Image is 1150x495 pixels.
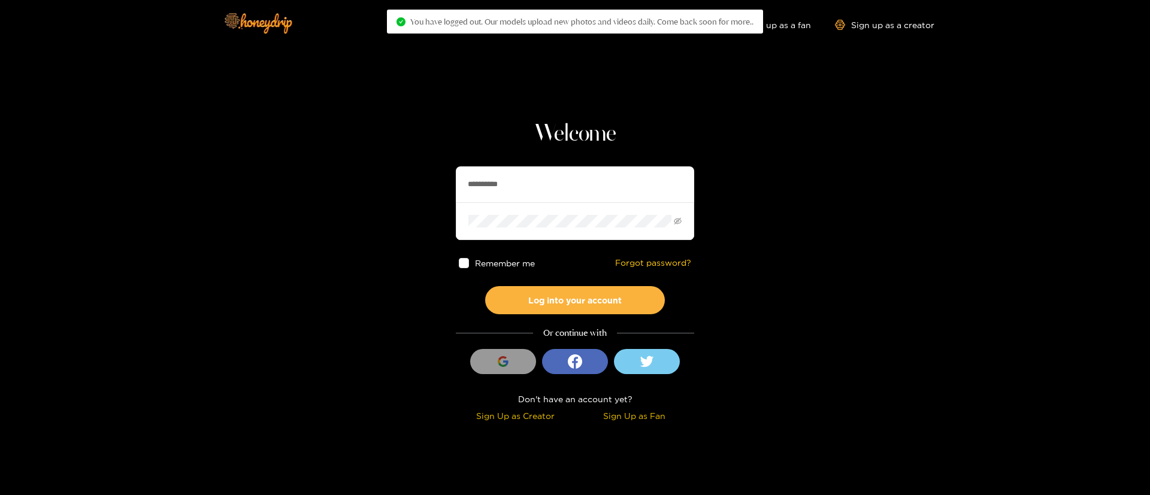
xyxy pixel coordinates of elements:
div: Sign Up as Fan [578,409,691,423]
a: Sign up as a creator [835,20,934,30]
h1: Welcome [456,120,694,148]
a: Sign up as a fan [729,20,811,30]
span: check-circle [397,17,405,26]
a: Forgot password? [615,258,691,268]
div: Don't have an account yet? [456,392,694,406]
div: Or continue with [456,326,694,340]
span: eye-invisible [674,217,682,225]
span: You have logged out. Our models upload new photos and videos daily. Come back soon for more.. [410,17,753,26]
button: Log into your account [485,286,665,314]
span: Remember me [475,259,535,268]
div: Sign Up as Creator [459,409,572,423]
